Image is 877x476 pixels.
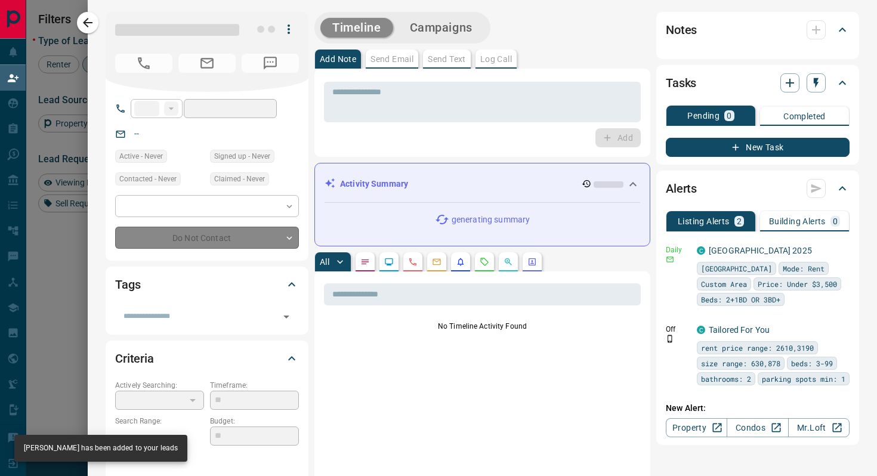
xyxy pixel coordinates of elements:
span: Claimed - Never [214,173,265,185]
div: Activity Summary [325,173,640,195]
button: Campaigns [398,18,484,38]
p: Actively Searching: [115,380,204,391]
h2: Criteria [115,349,154,368]
a: Condos [727,418,788,437]
div: Tags [115,270,299,299]
span: Active - Never [119,150,163,162]
a: -- [134,129,139,138]
svg: Opportunities [504,257,513,267]
svg: Push Notification Only [666,335,674,343]
p: generating summary [452,214,530,226]
p: Off [666,324,690,335]
p: 0 [833,217,838,225]
button: New Task [666,138,850,157]
p: 2 [737,217,742,225]
svg: Listing Alerts [456,257,465,267]
span: bathrooms: 2 [701,373,751,385]
span: Mode: Rent [783,262,824,274]
span: No Number [115,54,172,73]
p: Timeframe: [210,380,299,391]
p: Completed [783,112,826,120]
p: Add Note [320,55,356,63]
p: -- - -- [115,426,204,446]
div: Criteria [115,344,299,373]
p: Building Alerts [769,217,826,225]
p: No Timeline Activity Found [324,321,641,332]
span: No Email [178,54,236,73]
h2: Tasks [666,73,696,92]
span: Beds: 2+1BD OR 3BD+ [701,293,780,305]
span: rent price range: 2610,3190 [701,342,814,354]
h2: Notes [666,20,697,39]
p: Listing Alerts [678,217,730,225]
svg: Agent Actions [527,257,537,267]
svg: Requests [480,257,489,267]
p: Daily [666,245,690,255]
p: New Alert: [666,402,850,415]
span: [GEOGRAPHIC_DATA] [701,262,772,274]
a: Mr.Loft [788,418,850,437]
p: Budget: [210,416,299,426]
div: Alerts [666,174,850,203]
span: Price: Under $3,500 [758,278,837,290]
p: Search Range: [115,416,204,426]
button: Open [278,308,295,325]
div: Tasks [666,69,850,97]
svg: Emails [432,257,441,267]
a: Tailored For You [709,325,770,335]
svg: Email [666,255,674,264]
div: [PERSON_NAME] has been added to your leads [24,438,178,458]
span: No Number [242,54,299,73]
div: condos.ca [697,246,705,255]
span: Contacted - Never [119,173,177,185]
a: Property [666,418,727,437]
svg: Lead Browsing Activity [384,257,394,267]
div: condos.ca [697,326,705,334]
p: Pending [687,112,719,120]
svg: Calls [408,257,418,267]
p: Activity Summary [340,178,408,190]
p: All [320,258,329,266]
p: Areas Searched: [115,452,299,463]
p: 0 [727,112,731,120]
span: beds: 3-99 [791,357,833,369]
span: parking spots min: 1 [762,373,845,385]
svg: Notes [360,257,370,267]
span: Signed up - Never [214,150,270,162]
button: Timeline [320,18,393,38]
span: Custom Area [701,278,747,290]
a: [GEOGRAPHIC_DATA] 2025 [709,246,812,255]
h2: Alerts [666,179,697,198]
div: Do Not Contact [115,227,299,249]
h2: Tags [115,275,140,294]
div: Notes [666,16,850,44]
span: size range: 630,878 [701,357,780,369]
